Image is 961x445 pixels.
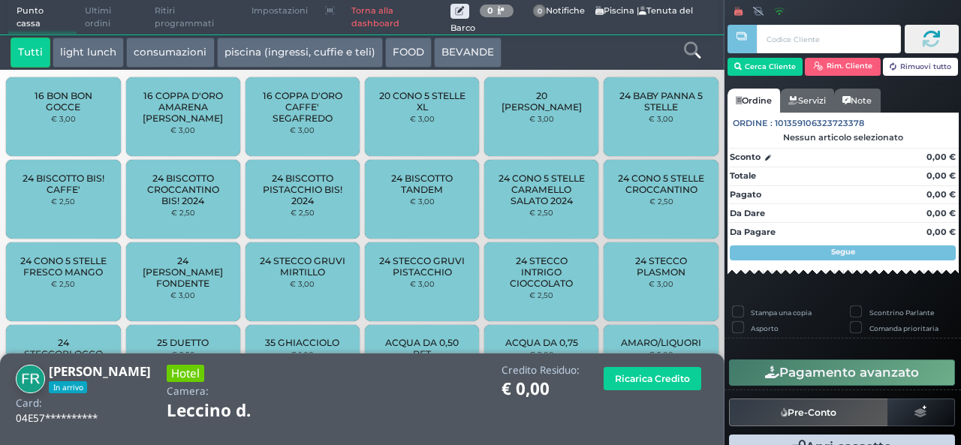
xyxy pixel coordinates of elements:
span: Ordine : [733,117,773,130]
span: 0 [533,5,547,18]
small: € 2,50 [529,290,553,299]
div: Nessun articolo selezionato [728,132,959,143]
span: 20 [PERSON_NAME] [497,90,586,113]
button: Ricarica Credito [604,367,701,390]
b: 0 [487,5,493,16]
button: consumazioni [126,38,214,68]
strong: 0,00 € [926,189,956,200]
input: Codice Cliente [757,25,900,53]
span: 24 CONO 5 STELLE CROCCANTINO [616,173,706,195]
small: € 3,00 [410,279,435,288]
span: 24 CONO 5 STELLE FRESCO MANGO [19,255,108,278]
span: 24 CONO 5 STELLE CARAMELLO SALATO 2024 [497,173,586,206]
button: Cerca Cliente [728,58,803,76]
span: Ritiri programmati [146,1,243,35]
label: Asporto [751,323,779,333]
strong: 0,00 € [926,152,956,162]
strong: Da Dare [730,208,765,218]
span: ACQUA DA 0,50 PET [378,337,467,359]
span: 24 BISCOTTO TANDEM [378,173,467,195]
span: Ultimi ordini [77,1,146,35]
small: € 3,00 [51,114,76,123]
small: € 2,50 [529,208,553,217]
a: Servizi [780,89,834,113]
span: 16 COPPA D'ORO CAFFE' SEGAFREDO [258,90,348,124]
button: piscina (ingressi, cuffie e teli) [217,38,383,68]
a: Ordine [728,89,780,113]
a: Note [834,89,880,113]
span: 24 STECCO PLASMON [616,255,706,278]
span: 24 STECCO GRUVI PISTACCHIO [378,255,467,278]
span: 24 BISCOTTO CROCCANTINO BIS! 2024 [138,173,227,206]
button: Pagamento avanzato [729,359,955,385]
small: € 3,00 [410,197,435,206]
span: 24 STECCO GRUVI MIRTILLO [258,255,348,278]
strong: 0,00 € [926,170,956,181]
small: € 2,50 [51,279,75,288]
span: 101359106323723378 [775,117,864,130]
small: € 3,00 [290,125,315,134]
h1: Leccino d. [167,401,293,420]
span: 24 BISCOTTO PISTACCHIO BIS! 2024 [258,173,348,206]
strong: 0,00 € [926,208,956,218]
button: Tutti [11,38,50,68]
small: € 3,00 [649,114,673,123]
span: 16 COPPA D'ORO AMARENA [PERSON_NAME] [138,90,227,124]
label: Comanda prioritaria [869,323,938,333]
span: 16 BON BON GOCCE [19,90,108,113]
button: BEVANDE [434,38,502,68]
h4: Card: [16,398,42,409]
strong: Totale [730,170,756,181]
button: Rim. Cliente [805,58,881,76]
span: 24 STECCO INTRIGO CIOCCOLATO [497,255,586,289]
b: [PERSON_NAME] [49,362,151,380]
h4: Credito Residuo: [502,365,580,376]
small: € 3,00 [170,290,195,299]
h1: € 0,00 [502,380,580,398]
span: 35 GHIACCIOLO [265,337,339,348]
span: 24 STECCOBLOCCO [19,337,108,359]
small: € 1,00 [291,350,314,359]
span: Punto cassa [8,1,77,35]
small: € 3,00 [529,114,554,123]
strong: Segue [831,247,855,257]
small: € 3,00 [410,114,435,123]
label: Stampa una copia [751,308,812,317]
small: € 2,50 [649,197,673,206]
small: € 3,00 [290,279,315,288]
strong: 0,00 € [926,227,956,237]
span: In arrivo [49,381,87,393]
small: € 2,50 [291,208,315,217]
button: Rimuovi tutto [883,58,959,76]
span: 25 DUETTO [157,337,209,348]
a: Torna alla dashboard [343,1,450,35]
strong: Pagato [730,189,761,200]
img: Francesca Romallo [16,365,45,394]
small: € 2,00 [529,350,554,359]
h3: Hotel [167,365,204,382]
h4: Camera: [167,386,209,397]
strong: Da Pagare [730,227,776,237]
small: € 3,00 [649,279,673,288]
span: 24 [PERSON_NAME] FONDENTE [138,255,227,289]
span: 24 BABY PANNA 5 STELLE [616,90,706,113]
span: 20 CONO 5 STELLE XL [378,90,467,113]
span: Impostazioni [243,1,316,22]
small: € 2,50 [171,208,195,217]
label: Scontrino Parlante [869,308,934,317]
button: light lunch [53,38,124,68]
strong: Sconto [730,151,761,164]
small: € 2,50 [51,197,75,206]
small: € 3,00 [170,125,195,134]
button: Pre-Conto [729,398,888,425]
span: AMARO/LIQUORI [621,337,701,348]
small: € 5,00 [649,350,673,359]
span: 24 BISCOTTO BIS! CAFFE' [19,173,108,195]
span: ACQUA DA 0,75 [505,337,578,348]
button: FOOD [385,38,432,68]
small: € 2,50 [171,350,195,359]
